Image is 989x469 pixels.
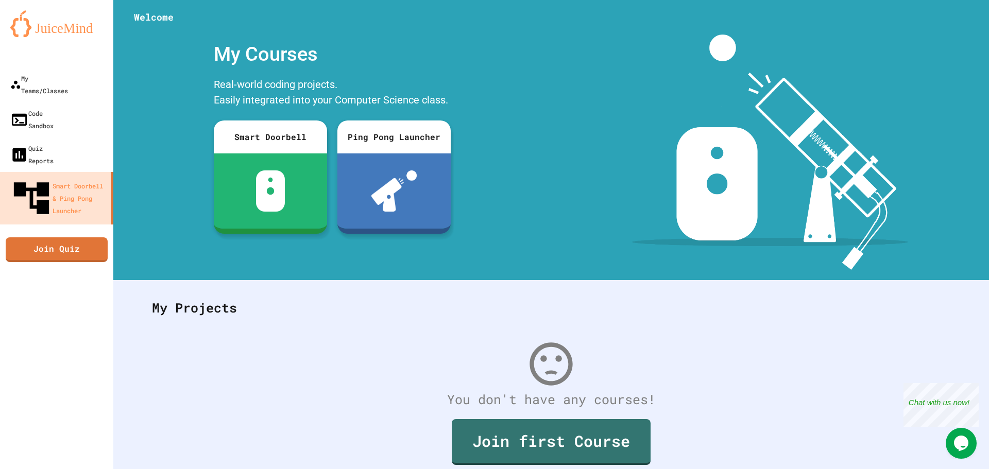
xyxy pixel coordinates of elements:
[6,237,108,262] a: Join Quiz
[452,419,651,465] a: Join first Course
[10,107,54,132] div: Code Sandbox
[142,390,961,409] div: You don't have any courses!
[256,170,285,212] img: sdb-white.svg
[337,120,451,153] div: Ping Pong Launcher
[10,10,103,37] img: logo-orange.svg
[903,383,979,427] iframe: chat widget
[10,72,68,97] div: My Teams/Classes
[209,74,456,113] div: Real-world coding projects. Easily integrated into your Computer Science class.
[371,170,417,212] img: ppl-with-ball.png
[946,428,979,459] iframe: chat widget
[209,34,456,74] div: My Courses
[632,34,908,270] img: banner-image-my-projects.png
[142,288,961,328] div: My Projects
[10,177,107,219] div: Smart Doorbell & Ping Pong Launcher
[214,120,327,153] div: Smart Doorbell
[10,142,54,167] div: Quiz Reports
